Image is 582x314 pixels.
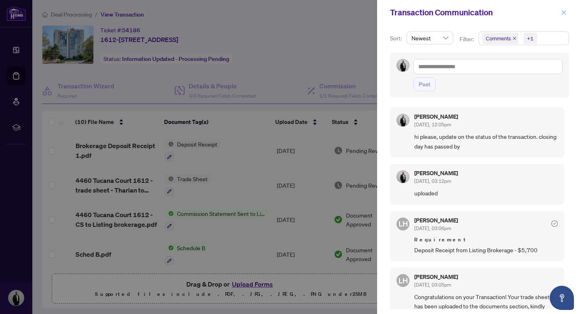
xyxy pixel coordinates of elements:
h5: [PERSON_NAME] [414,218,458,223]
img: Profile Icon [397,171,409,183]
span: close [512,36,517,40]
span: Newest [411,32,448,44]
span: Comments [482,33,519,44]
span: uploaded [414,188,558,198]
span: hi please, update on the status of the transaction. closing day has passed by [414,132,558,151]
span: Deposit Receipt from Listing Brokerage - $5,700 [414,245,558,255]
button: Open asap [550,286,574,310]
button: Post [413,77,436,91]
span: close [561,10,567,15]
img: Profile Icon [397,114,409,126]
p: Sort: [390,34,403,43]
span: [DATE], 03:12pm [414,178,451,184]
span: [DATE], 12:05pm [414,121,451,128]
h5: [PERSON_NAME] [414,170,458,176]
span: Comments [486,34,511,42]
span: Requirement [414,236,558,244]
h5: [PERSON_NAME] [414,274,458,280]
h5: [PERSON_NAME] [414,114,458,119]
div: Transaction Communication [390,6,559,19]
span: LH [399,275,408,286]
p: Filter: [460,35,475,44]
span: [DATE], 03:05pm [414,282,451,288]
span: [DATE], 03:06pm [414,225,451,231]
span: check-circle [551,220,558,227]
img: Profile Icon [397,59,409,71]
div: +1 [527,34,533,42]
span: LH [399,218,408,229]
